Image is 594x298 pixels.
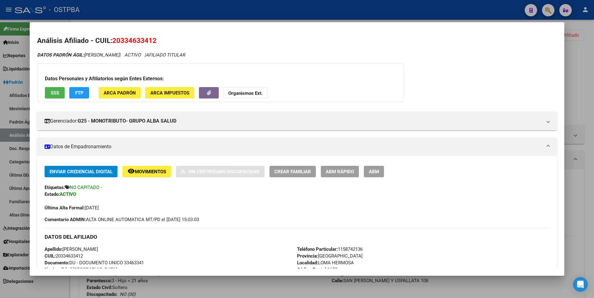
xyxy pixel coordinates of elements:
span: 20334633412 [45,253,83,259]
span: [DATE] [45,205,99,211]
button: Movimientos [123,166,171,177]
strong: Localidad: [297,260,318,266]
strong: DATOS PADRÓN ÁGIL: [37,52,84,58]
strong: Comentario ADMIN: [45,217,86,222]
span: ABM Rápido [326,169,354,174]
mat-panel-title: Datos de Empadronamiento [45,143,542,150]
span: ARCA Padrón [104,90,136,96]
strong: Teléfono Particular: [297,246,338,252]
strong: Organismos Ext. [228,90,263,96]
mat-icon: remove_red_eye [127,167,135,175]
button: ABM Rápido [321,166,359,177]
span: FTP [75,90,84,96]
button: Crear Familiar [269,166,316,177]
button: Sin Certificado Discapacidad [176,166,265,177]
strong: G25 - MONOTRIBUTO- GRUPO ALBA SALUD [78,117,176,125]
span: [GEOGRAPHIC_DATA] [45,267,117,272]
mat-expansion-panel-header: Datos de Empadronamiento [37,137,557,156]
button: ARCA Padrón [99,87,141,99]
span: Sin Certificado Discapacidad [188,169,260,174]
span: Crear Familiar [274,169,311,174]
strong: Apellido: [45,246,62,252]
button: ARCA Impuestos [145,87,194,99]
span: DU - DOCUMENTO UNICO 33463341 [45,260,144,266]
span: LOMA HERMOSA [297,260,354,266]
span: Movimientos [135,169,166,174]
span: AFILIADO TITULAR [146,52,185,58]
mat-expansion-panel-header: Gerenciador:G25 - MONOTRIBUTO- GRUPO ALBA SALUD [37,112,557,130]
strong: Documento: [45,260,69,266]
span: SSS [51,90,59,96]
span: [PERSON_NAME] [37,52,119,58]
strong: Provincia: [297,253,318,259]
i: | ACTIVO | [37,52,185,58]
strong: ACTIVO [60,191,76,197]
strong: Última Alta Formal: [45,205,85,211]
h3: Datos Personales y Afiliatorios según Entes Externos: [45,75,396,82]
button: Organismos Ext. [223,87,268,99]
button: SSS [45,87,65,99]
strong: Nacionalidad: [45,267,73,272]
mat-panel-title: Gerenciador: [45,117,542,125]
strong: Estado: [45,191,60,197]
button: Enviar Credencial Digital [45,166,118,177]
span: 1158742136 [297,246,363,252]
strong: Código Postal: [297,267,327,272]
div: Open Intercom Messenger [573,277,588,292]
span: Enviar Credencial Digital [49,169,113,174]
strong: CUIL: [45,253,56,259]
span: NO CAPITADO - [70,185,102,190]
h3: DATOS DEL AFILIADO [45,233,549,240]
button: FTP [69,87,89,99]
strong: Etiquetas: [45,185,65,190]
span: 20334633412 [112,36,157,44]
span: ARCA Impuestos [150,90,189,96]
span: [PERSON_NAME] [45,246,98,252]
h2: Análisis Afiliado - CUIL: [37,36,557,46]
span: 1657 [297,267,337,272]
span: ABM [369,169,379,174]
span: ALTA ONLINE AUTOMATICA MT/PD el [DATE] 15:03:03 [45,216,199,223]
span: [GEOGRAPHIC_DATA] [297,253,363,259]
button: ABM [364,166,384,177]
